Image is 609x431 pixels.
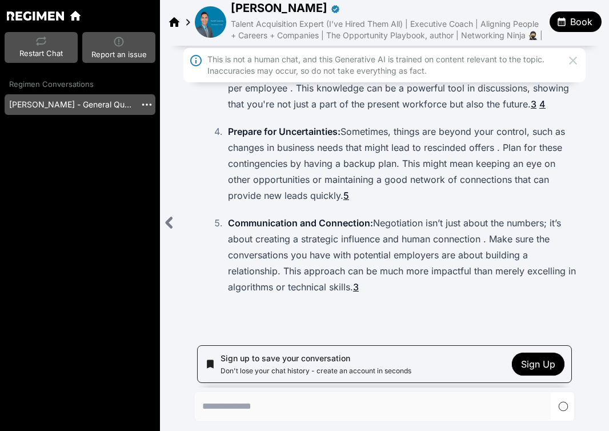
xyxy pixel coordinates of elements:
img: avatar of David Camacho [195,6,226,38]
p: Sign up to save your conversation [221,353,505,364]
strong: Prepare for Uncertainties: [228,126,340,137]
button: Restart ChatRestart Chat [5,32,78,63]
img: Report an issue [114,37,124,47]
a: 5 [343,190,349,201]
img: More options [141,98,153,111]
span: Restart Chat [19,48,63,59]
img: Restart Chat [36,37,46,46]
img: Regimen logo [7,11,64,20]
div: This is not a human chat, and this Generative AI is trained on content relevant to the topic. Ina... [207,54,562,77]
a: 3 [531,98,536,110]
button: Report an issueReport an issue [82,32,155,63]
span: Book [570,15,592,29]
p: Sometimes, things are beyond your control, such as changes in business needs that might lead to r... [228,123,576,203]
button: Book [550,11,602,32]
p: Negotiation isn’t just about the numbers; it’s about creating a strategic influence and human con... [228,215,576,295]
a: Regimen home [167,14,181,29]
textarea: Send a message [195,393,551,420]
a: [PERSON_NAME] - General Question [5,94,136,115]
span: Sign Up [521,358,555,370]
div: Close sidebar [160,211,179,234]
a: Regimen home [7,11,64,20]
div: Regimen Conversations [5,79,155,90]
a: Regimen home [69,9,82,23]
strong: Communication and Connection: [228,217,373,229]
a: 3 [353,281,359,293]
span: Report an issue [91,49,147,61]
a: 4 [539,98,546,110]
p: Don't lose your chat history - create an account in seconds [221,366,505,376]
span: Talent Acquisition Expert (I’ve Hired Them All) | Executive Coach | Aligning People + Careers + C... [231,19,543,40]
